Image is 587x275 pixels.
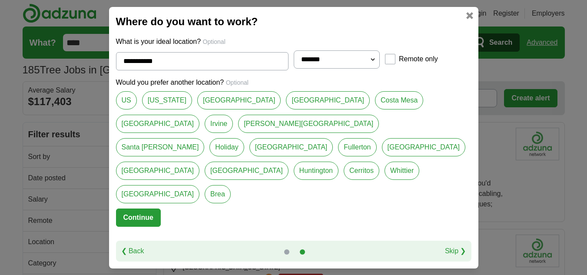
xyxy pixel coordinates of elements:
span: Optional [226,79,249,86]
a: [GEOGRAPHIC_DATA] [116,115,200,133]
p: Would you prefer another location? [116,77,471,88]
a: US [116,91,137,109]
a: Costa Mesa [375,91,423,109]
a: ❮ Back [121,246,144,256]
button: Continue [116,209,161,227]
a: Skip ❯ [445,246,466,256]
a: [GEOGRAPHIC_DATA] [116,162,200,180]
a: [GEOGRAPHIC_DATA] [249,138,333,156]
a: Holiday [209,138,244,156]
a: [GEOGRAPHIC_DATA] [197,91,281,109]
a: Cerritos [344,162,379,180]
a: [GEOGRAPHIC_DATA] [116,185,200,203]
p: What is your ideal location? [116,36,471,47]
a: [US_STATE] [142,91,192,109]
a: [PERSON_NAME][GEOGRAPHIC_DATA] [238,115,379,133]
a: Irvine [205,115,233,133]
span: Optional [203,38,226,45]
a: Huntington [294,162,338,180]
a: Whittier [385,162,419,180]
a: Santa [PERSON_NAME] [116,138,205,156]
a: [GEOGRAPHIC_DATA] [205,162,289,180]
h2: Where do you want to work? [116,14,471,30]
a: [GEOGRAPHIC_DATA] [382,138,466,156]
a: [GEOGRAPHIC_DATA] [286,91,370,109]
a: Brea [205,185,231,203]
label: Remote only [399,54,438,64]
a: Fullerton [338,138,376,156]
